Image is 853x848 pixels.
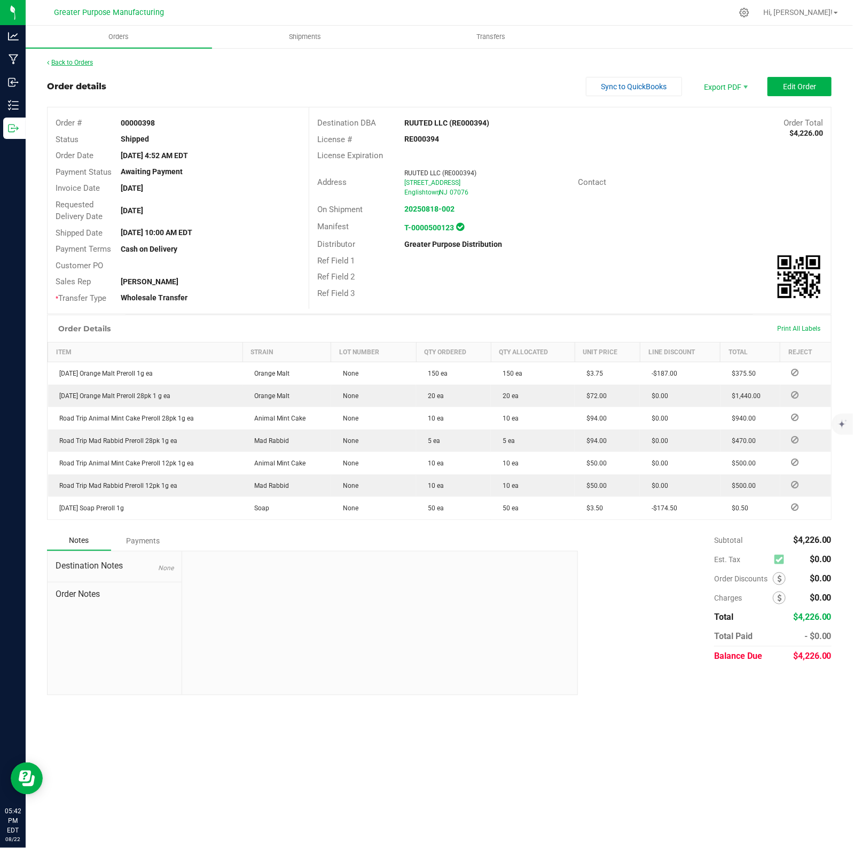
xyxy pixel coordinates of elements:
span: Animal Mint Cake [249,460,306,467]
span: 150 ea [497,370,522,377]
th: Strain [242,343,331,362]
span: Address [317,177,347,187]
span: Total [714,612,733,622]
div: Payments [111,531,175,550]
span: Road Trip Mad Rabbid Preroll 28pk 1g ea [54,437,178,445]
span: 50 ea [497,504,519,512]
strong: [PERSON_NAME] [121,277,178,286]
span: Englishtown [404,189,440,196]
img: Scan me! [778,255,820,298]
qrcode: 00000398 [778,255,820,298]
span: 20 ea [497,392,519,400]
span: 150 ea [422,370,448,377]
span: $470.00 [727,437,756,445]
iframe: Resource center [11,763,43,795]
span: $4,226.00 [793,535,832,545]
strong: 00000398 [121,119,155,127]
span: Shipments [275,32,335,42]
span: Order Total [784,118,823,128]
span: 10 ea [422,482,444,489]
span: $72.00 [581,392,607,400]
span: Soap [249,504,269,512]
div: Manage settings [738,7,751,18]
strong: [DATE] [121,184,143,192]
span: Distributor [317,239,355,249]
a: T-0000500123 [404,223,454,232]
span: Shipped Date [56,228,103,238]
inline-svg: Inventory [8,100,19,111]
a: Shipments [212,26,398,48]
span: None [158,564,174,572]
span: $500.00 [727,482,756,489]
span: Road Trip Mad Rabbid Preroll 12pk 1g ea [54,482,178,489]
span: 10 ea [422,460,444,467]
span: Contact [578,177,607,187]
strong: Shipped [121,135,149,143]
span: Total Paid [714,631,753,641]
span: $0.00 [646,392,668,400]
th: Unit Price [575,343,640,362]
span: $0.00 [810,593,832,603]
p: 05:42 PM EDT [5,806,21,835]
span: $0.00 [810,554,832,564]
span: None [338,437,358,445]
span: Destination DBA [317,118,376,128]
span: Reject Inventory [787,414,803,421]
th: Line Discount [640,343,720,362]
span: None [338,415,358,422]
span: , [438,189,439,196]
span: [STREET_ADDRESS] [404,179,460,186]
span: Payment Terms [56,244,111,254]
span: Sales Rep [56,277,91,286]
span: Road Trip Animal Mint Cake Preroll 28pk 1g ea [54,415,194,422]
strong: Wholesale Transfer [121,293,187,302]
span: NJ [439,189,448,196]
span: $50.00 [581,460,607,467]
span: [DATE] Orange Malt Preroll 28pk 1 g ea [54,392,171,400]
th: Item [48,343,243,362]
a: Back to Orders [47,59,93,66]
span: Animal Mint Cake [249,415,306,422]
span: Invoice Date [56,183,100,193]
strong: $4,226.00 [789,129,823,137]
span: - $0.00 [804,631,832,641]
inline-svg: Analytics [8,31,19,42]
a: 20250818-002 [404,205,455,213]
span: RUUTED LLC (RE000394) [404,169,476,177]
span: $0.00 [646,415,668,422]
span: Transfers [462,32,520,42]
span: $4,226.00 [793,612,832,622]
th: Lot Number [331,343,416,362]
span: 50 ea [422,504,444,512]
span: $3.75 [581,370,603,377]
span: Customer PO [56,261,103,270]
inline-svg: Inbound [8,77,19,88]
button: Edit Order [768,77,832,96]
strong: RUUTED LLC (RE000394) [404,119,489,127]
li: Export PDF [693,77,757,96]
strong: Cash on Delivery [121,245,177,253]
span: Balance Due [714,651,762,661]
span: Ref Field 3 [317,289,355,298]
span: Ref Field 2 [317,272,355,282]
span: $94.00 [581,415,607,422]
span: Orange Malt [249,392,289,400]
span: Ref Field 1 [317,256,355,266]
span: $375.50 [727,370,756,377]
th: Total [721,343,780,362]
span: Print All Labels [777,325,820,332]
a: Transfers [398,26,584,48]
span: Sync to QuickBooks [601,82,667,91]
th: Qty Ordered [416,343,491,362]
h1: Order Details [58,324,111,333]
span: Calculate excise tax [774,553,789,567]
span: Orders [94,32,143,42]
span: Payment Status [56,167,112,177]
span: None [338,392,358,400]
span: Charges [714,594,773,602]
span: Reject Inventory [787,392,803,398]
span: Est. Tax [714,555,770,564]
span: License Expiration [317,151,383,160]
